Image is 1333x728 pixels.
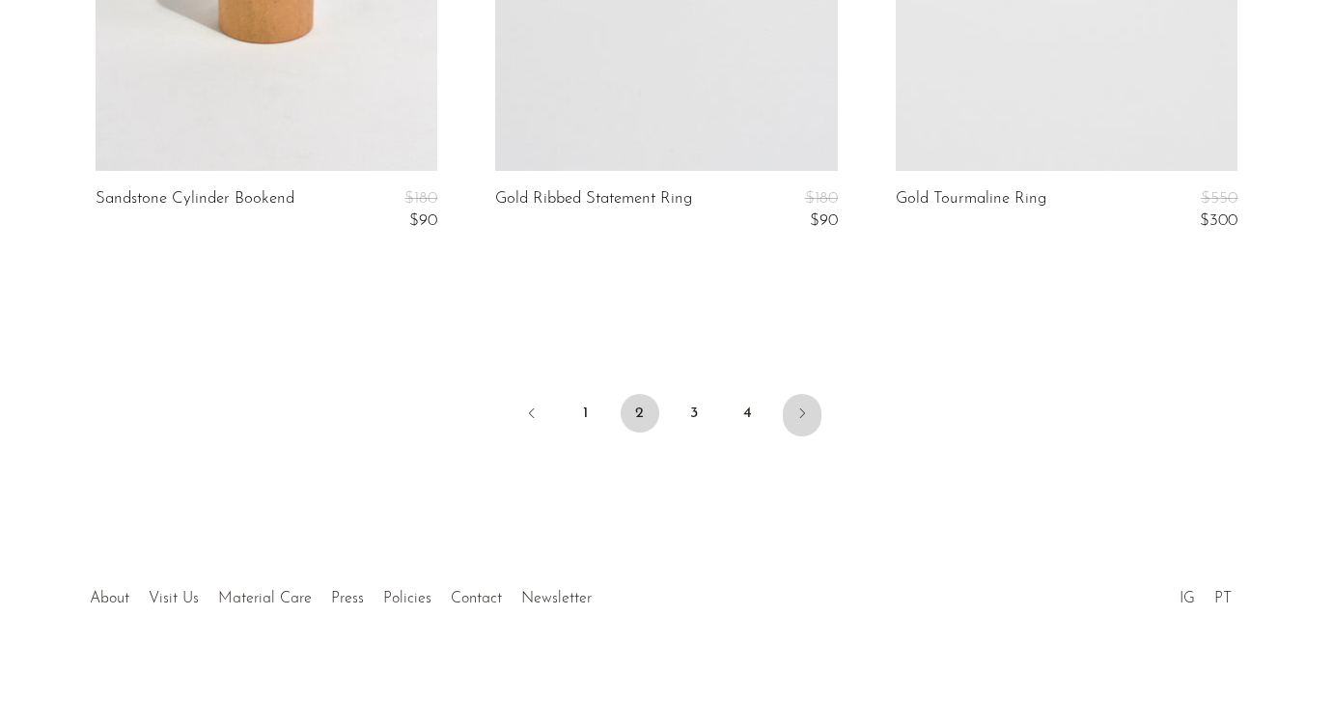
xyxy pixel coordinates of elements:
[1180,591,1195,606] a: IG
[675,394,713,433] a: 3
[80,575,601,612] ul: Quick links
[513,394,551,436] a: Previous
[567,394,605,433] a: 1
[96,190,294,230] a: Sandstone Cylinder Bookend
[495,190,692,230] a: Gold Ribbed Statement Ring
[1214,591,1232,606] a: PT
[90,591,129,606] a: About
[409,212,437,229] span: $90
[218,591,312,606] a: Material Care
[1201,190,1237,207] span: $550
[805,190,838,207] span: $180
[810,212,838,229] span: $90
[404,190,437,207] span: $180
[783,394,821,436] a: Next
[451,591,502,606] a: Contact
[729,394,767,433] a: 4
[383,591,431,606] a: Policies
[1200,212,1237,229] span: $300
[331,591,364,606] a: Press
[1170,575,1241,612] ul: Social Medias
[149,591,199,606] a: Visit Us
[896,190,1046,230] a: Gold Tourmaline Ring
[621,394,659,433] span: 2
